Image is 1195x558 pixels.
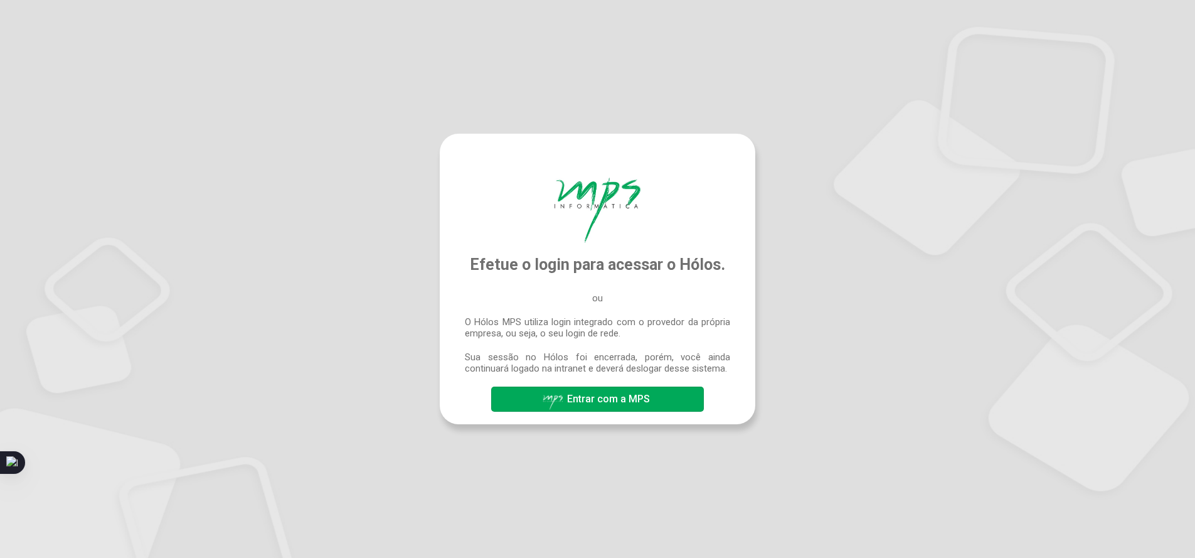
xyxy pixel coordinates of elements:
span: O Hólos MPS utiliza login integrado com o provedor da própria empresa, ou seja, o seu login de rede. [465,316,730,339]
span: Sua sessão no Hólos foi encerrada, porém, você ainda continuará logado na intranet e deverá deslo... [465,351,730,374]
button: Entrar com a MPS [491,387,703,412]
span: Efetue o login para acessar o Hólos. [470,255,725,274]
span: Entrar com a MPS [567,393,650,405]
span: ou [592,292,603,304]
img: Hólos Mps Digital [555,178,640,243]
